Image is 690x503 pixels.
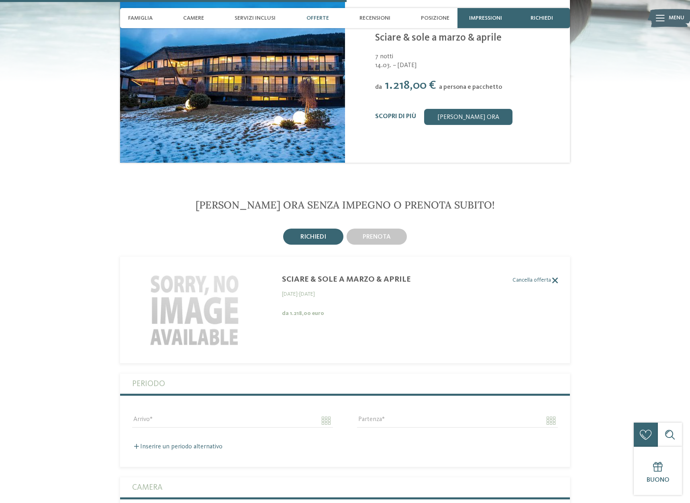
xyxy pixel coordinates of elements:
a: Buono [634,447,682,495]
span: 1.218,00 € [385,80,436,92]
span: Famiglia [128,15,153,22]
span: 14.03. – [DATE] [375,61,560,70]
label: Inserire un periodo alternativo [132,444,223,450]
a: [PERSON_NAME] ora [424,109,512,125]
span: a persona e pacchetto [439,84,502,90]
div: [DATE] - [DATE] [282,290,445,298]
span: Impressioni [469,15,502,22]
a: Scopri di più [375,113,416,120]
span: da [375,84,382,90]
span: richiedi [531,15,553,22]
span: Posizione [421,15,449,22]
span: Servizi inclusi [235,15,276,22]
img: bnlocalproxy.php [132,269,258,351]
div: Sciare & sole a marzo & aprile [282,275,445,284]
span: Recensioni [359,15,390,22]
span: [PERSON_NAME] ora senza impegno o prenota subito! [196,198,495,211]
label: Periodo [132,374,558,394]
span: 7 notti [375,53,393,60]
span: Camere [183,15,204,22]
a: Sciare & sole a marzo & aprile [375,33,502,43]
label: Camera [132,477,558,497]
span: richiedi [300,234,326,240]
span: Buono [647,477,670,483]
label: Cancella offerta [120,277,558,284]
span: Offerte [306,15,329,22]
b: da 1.218,00 euro [282,311,324,316]
span: prenota [363,234,391,240]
